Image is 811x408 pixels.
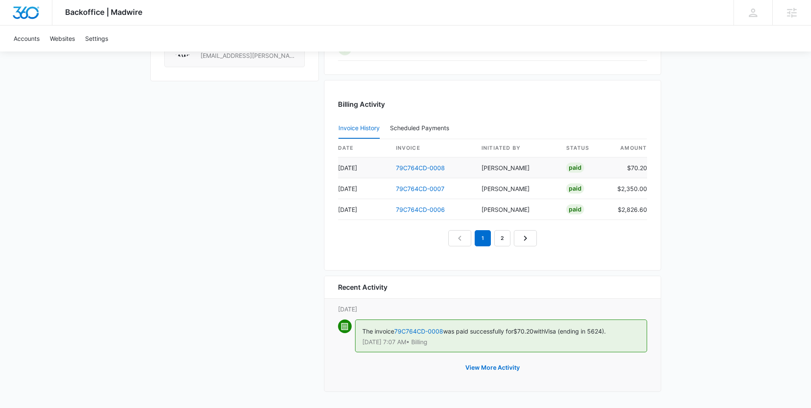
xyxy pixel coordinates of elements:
[610,157,647,178] td: $70.20
[396,206,445,213] a: 79C764CD-0006
[338,99,647,109] h3: Billing Activity
[362,328,394,335] span: The invoice
[394,328,443,335] a: 79C764CD-0008
[566,204,584,214] div: Paid
[475,178,559,199] td: [PERSON_NAME]
[566,163,584,173] div: Paid
[80,26,113,51] a: Settings
[544,328,606,335] span: Visa (ending in 5624).
[475,230,491,246] em: 1
[338,199,389,220] td: [DATE]
[338,157,389,178] td: [DATE]
[396,164,445,171] a: 79C764CD-0008
[494,230,510,246] a: Page 2
[610,139,647,157] th: amount
[65,8,143,17] span: Backoffice | Madwire
[475,157,559,178] td: [PERSON_NAME]
[338,118,380,139] button: Invoice History
[24,14,42,20] div: v 4.0.25
[94,50,143,56] div: Keywords by Traffic
[610,199,647,220] td: $2,826.60
[338,178,389,199] td: [DATE]
[338,305,647,314] p: [DATE]
[362,339,640,345] p: [DATE] 7:07 AM • Billing
[85,49,92,56] img: tab_keywords_by_traffic_grey.svg
[396,185,444,192] a: 79C764CD-0007
[475,139,559,157] th: Initiated By
[513,328,533,335] span: $70.20
[390,125,453,131] div: Scheduled Payments
[566,183,584,194] div: Paid
[201,51,298,60] span: [EMAIL_ADDRESS][PERSON_NAME][DOMAIN_NAME]
[514,230,537,246] a: Next Page
[610,178,647,199] td: $2,350.00
[22,22,94,29] div: Domain: [DOMAIN_NAME]
[338,282,387,292] h6: Recent Activity
[389,139,475,157] th: invoice
[457,357,528,378] button: View More Activity
[338,139,389,157] th: date
[559,139,610,157] th: status
[475,199,559,220] td: [PERSON_NAME]
[32,50,76,56] div: Domain Overview
[14,14,20,20] img: logo_orange.svg
[9,26,45,51] a: Accounts
[45,26,80,51] a: Websites
[533,328,544,335] span: with
[14,22,20,29] img: website_grey.svg
[443,328,513,335] span: was paid successfully for
[448,230,537,246] nav: Pagination
[23,49,30,56] img: tab_domain_overview_orange.svg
